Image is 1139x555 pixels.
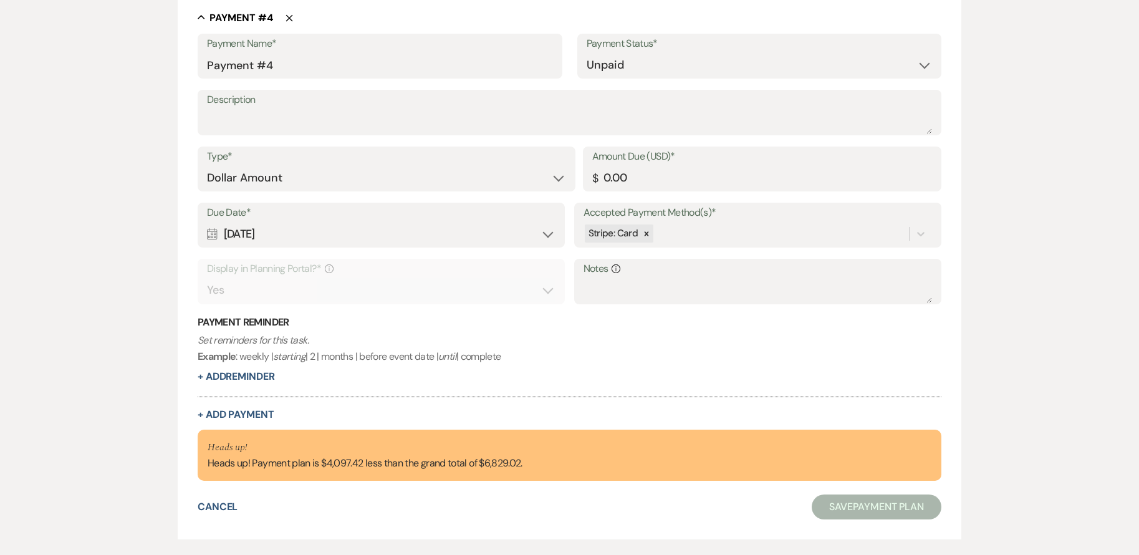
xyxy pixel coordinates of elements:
i: until [438,350,456,363]
label: Accepted Payment Method(s)* [584,204,932,222]
div: $ [592,170,598,187]
div: [DATE] [207,222,555,246]
label: Description [207,91,932,109]
button: + AddReminder [198,372,275,382]
p: : weekly | | 2 | months | before event date | | complete [198,332,941,364]
label: Type* [207,148,566,166]
button: + Add Payment [198,410,274,420]
i: starting [273,350,305,363]
label: Due Date* [207,204,555,222]
b: Example [198,350,236,363]
label: Payment Status* [587,35,933,53]
h5: Payment # 4 [209,11,273,25]
span: Stripe: Card [589,227,638,239]
p: Heads up! [208,440,522,456]
label: Amount Due (USD)* [592,148,933,166]
div: Heads up! Payment plan is $4,097.42 less than the grand total of $6,829.02. [208,440,522,471]
i: Set reminders for this task. [198,334,309,347]
button: Cancel [198,502,238,512]
label: Payment Name* [207,35,553,53]
label: Notes [584,260,932,278]
h3: Payment Reminder [198,316,941,329]
label: Display in Planning Portal?* [207,260,555,278]
button: SavePayment Plan [812,495,941,519]
button: Payment #4 [198,11,273,24]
